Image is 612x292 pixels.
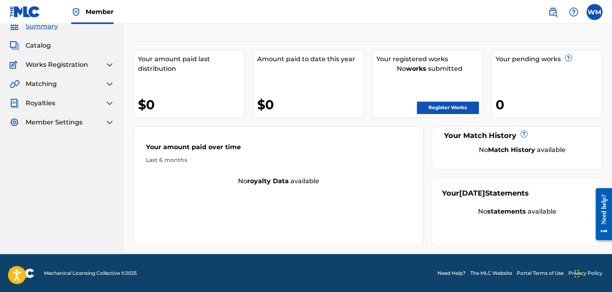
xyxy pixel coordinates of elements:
span: Member Settings [26,118,82,127]
img: logo [10,268,34,278]
img: expand [105,98,114,108]
span: Matching [26,79,57,89]
a: Portal Terms of Use [517,270,564,277]
img: help [569,7,578,17]
div: Last 6 months [146,156,411,164]
span: Royalties [26,98,55,108]
a: The MLC Website [470,270,512,277]
span: ? [521,131,527,137]
a: Register Works [417,102,478,114]
img: expand [105,79,114,89]
strong: Match History [488,146,535,154]
span: [DATE] [459,189,485,198]
img: expand [105,60,114,70]
img: Royalties [10,98,19,108]
iframe: Chat Widget [572,254,612,292]
img: search [548,7,558,17]
div: $0 [138,96,244,114]
div: 0 [496,96,602,114]
a: SummarySummary [10,22,58,31]
div: User Menu [586,4,602,20]
div: No available [442,207,592,216]
span: Member [86,7,114,16]
iframe: Resource Center [590,182,612,246]
div: No submitted [376,64,483,74]
strong: statements [487,208,526,215]
span: Catalog [26,41,51,50]
strong: royalty data [247,177,289,185]
span: Summary [26,22,58,31]
img: MLC Logo [10,6,40,18]
img: Summary [10,22,19,31]
div: No available [452,145,592,155]
div: Your amount paid over time [146,142,411,156]
img: Member Settings [10,118,19,127]
div: Your pending works [496,54,602,64]
a: Need Help? [438,270,466,277]
div: Your registered works [376,54,483,64]
div: No available [134,176,423,186]
div: Your Match History [442,130,592,141]
div: Your amount paid last distribution [138,54,244,74]
img: Catalog [10,41,19,50]
img: Top Rightsholder [71,7,81,17]
strong: works [406,65,426,72]
img: Matching [10,79,20,89]
div: Your Statements [442,188,529,199]
img: expand [105,118,114,127]
a: CatalogCatalog [10,41,51,50]
div: Help [566,4,582,20]
img: Works Registration [10,60,20,70]
a: Public Search [545,4,561,20]
span: Works Registration [26,60,88,70]
div: Amount paid to date this year [257,54,364,64]
span: ? [565,55,572,61]
span: Mechanical Licensing Collective © 2025 [44,270,137,277]
div: $0 [257,96,364,114]
a: Privacy Policy [568,270,602,277]
div: Drag [574,262,579,286]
